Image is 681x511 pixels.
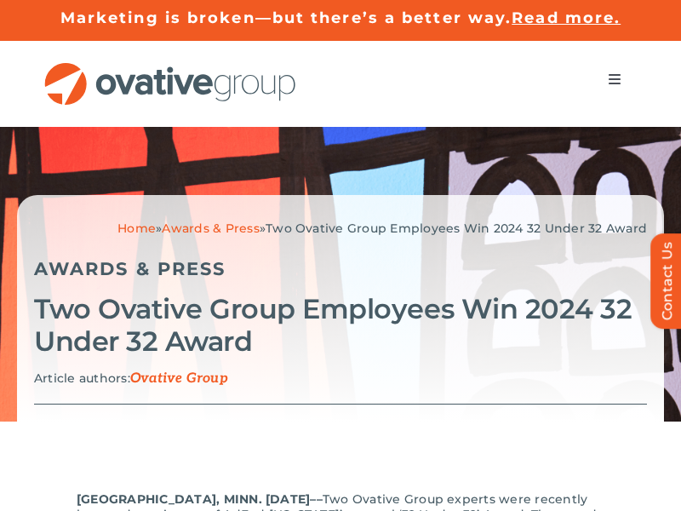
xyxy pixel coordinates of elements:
span: –– [310,491,322,507]
span: Two Ovative Group Employees Win 2024 32 Under 32 Award [266,221,647,236]
p: Article authors: [34,370,647,387]
span: » » [117,221,647,236]
a: OG_Full_horizontal_RGB [43,60,298,77]
h2: Two Ovative Group Employees Win 2024 32 Under 32 Award [34,293,647,358]
nav: Menu [591,62,638,96]
a: Read more. [512,9,621,27]
span: Ovative Group [130,370,228,387]
a: Awards & Press [34,258,226,279]
a: Home [117,221,156,236]
a: Marketing is broken—but there’s a better way. [60,9,512,27]
span: [GEOGRAPHIC_DATA], MINN. [DATE] [77,491,310,507]
a: Awards & Press [162,221,259,236]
